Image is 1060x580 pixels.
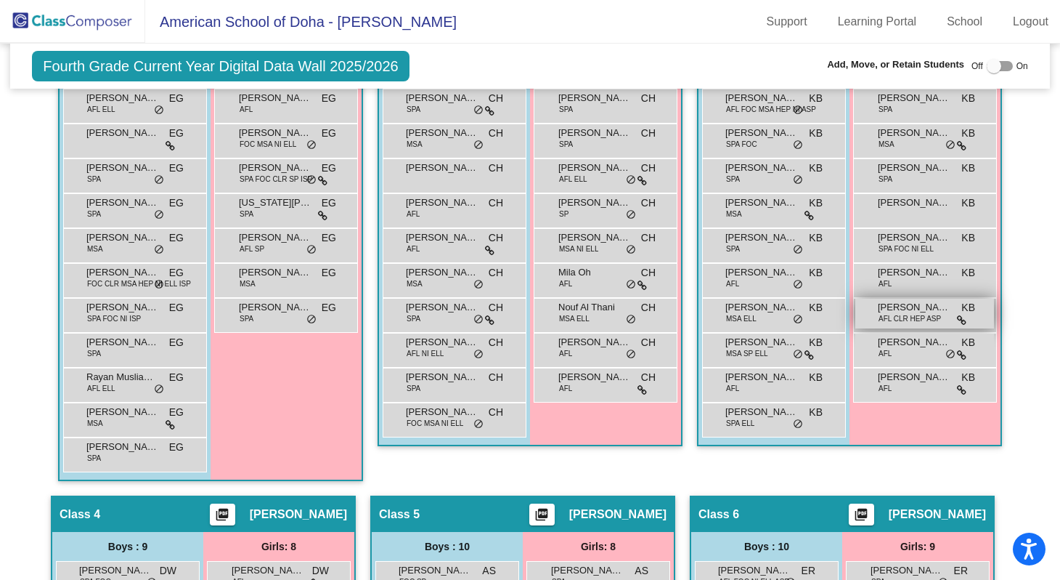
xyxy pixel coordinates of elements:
span: [PERSON_NAME] [86,440,159,454]
span: [PERSON_NAME] [406,370,478,384]
mat-icon: picture_as_pdf [852,507,870,528]
span: do_not_disturb_alt [154,279,164,291]
span: [PERSON_NAME] [558,335,631,350]
span: [PERSON_NAME] [239,230,311,245]
div: Girls: 8 [203,532,354,561]
span: CH [641,91,656,106]
span: [PERSON_NAME] [558,196,631,210]
span: AS [482,563,496,579]
span: AFL [407,209,420,219]
span: SPA [407,383,420,394]
span: Class 6 [698,507,739,522]
span: EG [322,126,336,141]
span: do_not_disturb_alt [306,140,317,151]
span: EG [322,196,336,211]
span: Off [971,60,983,73]
span: EG [322,161,336,176]
span: do_not_disturb_alt [626,209,636,221]
span: AFL ELL [87,383,115,394]
span: KB [809,126,823,141]
span: [PERSON_NAME] [406,91,478,105]
span: do_not_disturb_alt [154,209,164,221]
span: KB [961,91,975,106]
span: KB [809,370,823,385]
span: [PERSON_NAME] [86,196,159,210]
span: FOC CLR MSA HEP NI ELL ISP [87,278,191,289]
span: [PERSON_NAME] [558,126,631,140]
span: SPA FOC NI ELL [878,243,934,254]
div: Boys : 9 [52,532,203,561]
span: do_not_disturb_alt [793,174,803,186]
span: EG [169,265,184,281]
span: [PERSON_NAME] [725,370,798,384]
span: [PERSON_NAME] [239,300,311,315]
span: [PERSON_NAME] [725,230,798,245]
span: AFL [559,383,572,394]
span: CH [641,370,656,385]
span: [PERSON_NAME] [878,370,950,384]
span: [PERSON_NAME] [725,300,798,315]
span: Class 4 [60,507,100,522]
span: [PERSON_NAME] [725,405,798,419]
span: EG [322,300,336,315]
span: EG [169,91,184,106]
span: MSA [407,278,423,289]
span: AFL SP [240,243,264,254]
span: [PERSON_NAME] [878,196,950,210]
div: Girls: 8 [523,532,674,561]
span: SPA [87,209,101,219]
span: do_not_disturb_alt [154,174,164,186]
span: AFL [559,278,572,289]
span: [PERSON_NAME] [232,563,304,578]
span: MSA NI ELL [559,243,598,254]
span: [PERSON_NAME] [86,335,159,350]
span: do_not_disturb_alt [626,279,636,291]
span: KB [809,161,823,176]
span: SPA [559,139,573,150]
span: [PERSON_NAME] [239,265,311,280]
span: KB [809,196,823,211]
span: AS [635,563,648,579]
span: American School of Doha - [PERSON_NAME] [145,10,457,33]
span: [PERSON_NAME] [86,161,159,175]
span: do_not_disturb_alt [154,105,164,116]
span: [PERSON_NAME] [725,196,798,210]
span: FOC MSA NI ELL [407,418,463,429]
span: MSA ELL [559,313,590,324]
span: MSA [878,139,894,150]
span: KB [809,405,823,420]
span: EG [169,230,184,246]
span: KB [809,300,823,315]
span: do_not_disturb_alt [154,244,164,256]
span: CH [641,196,656,211]
span: KB [961,196,975,211]
span: do_not_disturb_alt [473,419,484,430]
span: [PERSON_NAME] [558,230,631,245]
span: EG [169,126,184,141]
span: [PERSON_NAME] [725,161,798,175]
span: [PERSON_NAME] [569,507,666,522]
span: SPA [878,174,892,185]
span: [PERSON_NAME] [406,230,478,245]
span: [PERSON_NAME] [725,126,798,140]
span: [PERSON_NAME] [878,126,950,140]
div: Girls: 9 [842,532,993,561]
span: [PERSON_NAME] [239,91,311,105]
span: AFL [878,383,892,394]
span: SPA [87,348,101,359]
span: DW [160,563,176,579]
span: do_not_disturb_alt [793,279,803,291]
span: KB [961,300,975,315]
span: EG [169,161,184,176]
a: Logout [1001,10,1060,33]
button: Print Students Details [529,504,555,525]
span: EG [169,405,184,420]
span: SPA FOC CLR SP ISP [240,174,312,185]
span: AFL [559,348,572,359]
span: do_not_disturb_alt [793,105,803,116]
span: SPA [87,174,101,185]
span: SPA [407,313,420,324]
span: do_not_disturb_alt [473,279,484,291]
span: CH [489,370,503,385]
span: [US_STATE][PERSON_NAME] [239,196,311,210]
